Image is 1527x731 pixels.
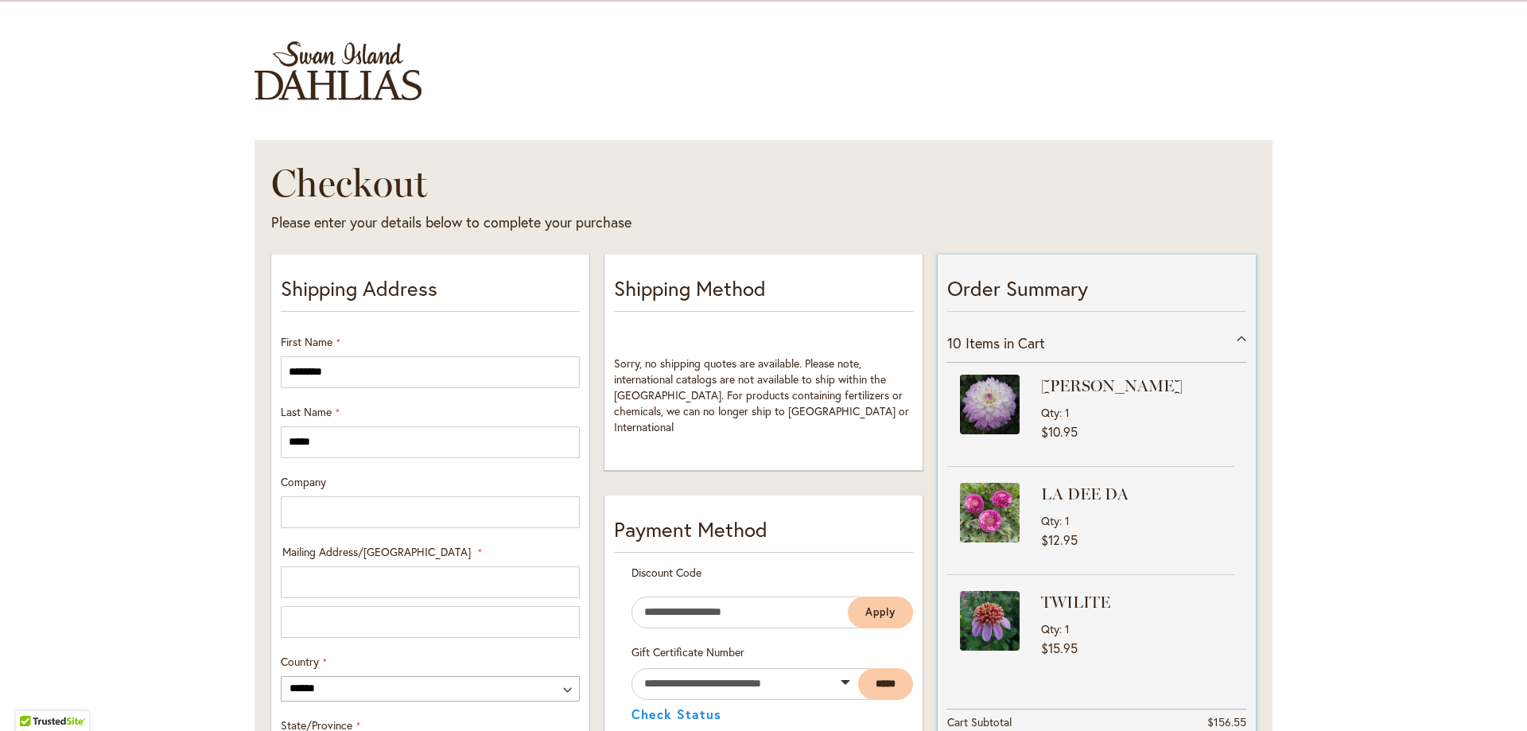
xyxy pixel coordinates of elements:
span: Mailing Address/[GEOGRAPHIC_DATA] [282,544,471,559]
img: TWILITE [960,591,1020,651]
span: Apply [865,605,896,619]
button: Check Status [631,708,721,721]
span: Sorry, no shipping quotes are available. Please note, international catalogs are not available to... [614,356,909,434]
span: Gift Certificate Number [631,644,744,659]
strong: [PERSON_NAME] [1041,375,1230,397]
button: Apply [848,597,913,628]
p: Order Summary [947,274,1246,312]
span: Last Name [281,404,332,419]
p: Shipping Address [281,274,580,312]
span: $156.55 [1207,714,1246,729]
span: Qty [1041,621,1059,636]
p: Shipping Method [614,274,913,312]
div: Please enter your details below to complete your purchase [271,212,970,233]
span: $15.95 [1041,640,1078,656]
span: 1 [1065,513,1070,528]
a: store logo [254,41,422,100]
span: 1 [1065,405,1070,420]
span: Discount Code [631,565,701,580]
span: Company [281,474,326,489]
h1: Checkout [271,159,970,207]
span: Qty [1041,405,1059,420]
span: 10 [947,333,962,352]
div: Payment Method [614,515,913,553]
strong: TWILITE [1041,591,1230,613]
img: LA DEE DA [960,483,1020,542]
span: Items in Cart [966,333,1045,352]
span: 1 [1065,621,1070,636]
span: Country [281,654,319,669]
span: Qty [1041,513,1059,528]
span: First Name [281,334,332,349]
span: $10.95 [1041,423,1078,440]
strong: LA DEE DA [1041,483,1230,505]
iframe: Launch Accessibility Center [12,675,56,719]
img: MIKAYLA MIRANDA [960,375,1020,434]
span: $12.95 [1041,531,1078,548]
